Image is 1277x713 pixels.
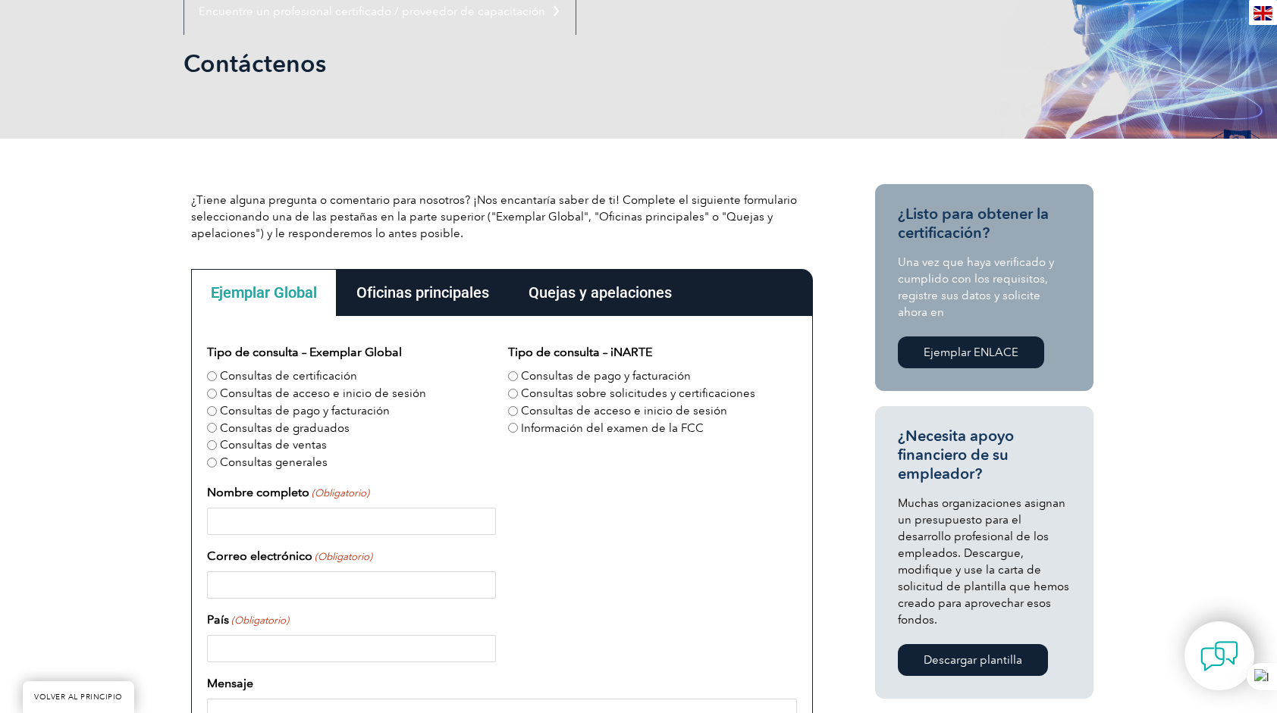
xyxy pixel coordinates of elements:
label: Consultas de graduados [220,420,350,437]
img: en [1253,6,1272,20]
font: Nombre completo [207,485,309,499]
span: (Obligatorio) [231,613,290,628]
p: Una vez que haya verificado y cumplido con los requisitos, registre sus datos y solicite ahora en [898,254,1071,321]
span: (Obligatorio) [311,486,370,501]
div: Ejemplar Global [191,269,337,316]
legend: Tipo de consulta – iNARTE [508,343,652,361]
a: Ejemplar ENLACE [898,336,1044,368]
label: Información del examen de la FCC [521,420,704,437]
h3: ¿Listo para obtener la certificación? [898,205,1071,242]
label: Consultas de acceso e inicio de sesión [220,385,426,402]
p: ¿Tiene alguna pregunta o comentario para nosotros? ¡Nos encantaría saber de ti! Complete el sigui... [191,192,813,242]
label: Consultas de pago y facturación [521,367,691,385]
label: Consultas de pago y facturación [220,402,390,420]
div: Quejas y apelaciones [509,269,692,316]
label: Consultas de acceso e inicio de sesión [521,402,727,420]
label: Consultas de ventas [220,436,327,454]
legend: Tipo de consulta – Exemplar Global [207,343,402,361]
p: Muchas organizaciones asignan un presupuesto para el desarrollo profesional de los empleados. Des... [898,495,1071,628]
font: Correo electrónico [207,549,312,563]
a: VOLVER AL PRINCIPIO [23,681,134,713]
label: Consultas generales [220,454,328,471]
span: (Obligatorio) [314,549,373,564]
a: Descargar plantilla [898,644,1048,676]
div: Oficinas principales [337,269,509,316]
label: Consultas de certificación [220,367,357,385]
h3: ¿Necesita apoyo financiero de su empleador? [898,427,1071,483]
h1: Contáctenos [184,48,766,78]
label: Mensaje [207,674,253,693]
img: contact-chat.png [1200,637,1238,675]
label: Consultas sobre solicitudes y certificaciones [521,385,755,402]
font: País [207,612,229,627]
